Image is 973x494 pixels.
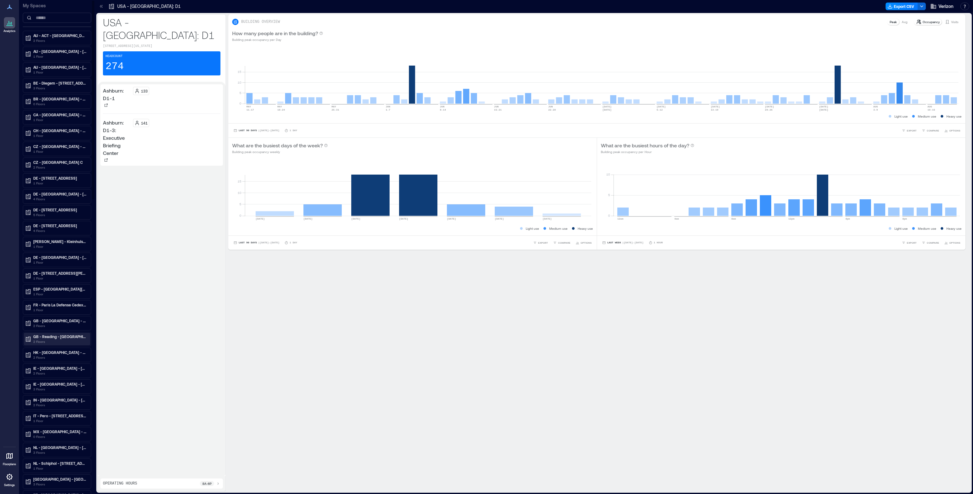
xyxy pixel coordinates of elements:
a: Analytics [2,15,17,35]
p: BE - Diegem - [STREET_ADDRESS] [33,80,86,86]
p: DE - [STREET_ADDRESS] [33,207,86,212]
text: 15-21 [494,108,502,111]
text: 13-19 [711,108,718,111]
p: 1 Floor [33,117,86,122]
p: Medium use [918,226,936,231]
p: [GEOGRAPHIC_DATA] - [GEOGRAPHIC_DATA] - [GEOGRAPHIC_DATA] [33,477,86,482]
text: 4pm [845,217,850,220]
p: 141 [141,120,148,125]
p: Ashburn: D1-3: Executive Briefing Center [103,119,130,157]
tspan: 0 [239,101,241,105]
p: 2 Floors [33,371,86,376]
text: 11-17 [246,108,254,111]
p: How many people are in the building? [232,29,318,37]
p: 274 [105,60,124,73]
p: Ashburn: D1-1 [103,87,130,102]
p: Peak [890,19,897,24]
p: 3 Floors [33,387,86,392]
p: Analytics [3,29,16,33]
p: IE - [GEOGRAPHIC_DATA] - [GEOGRAPHIC_DATA] [33,366,86,371]
p: ESP - [GEOGRAPHIC_DATA][PERSON_NAME] de la Condesa [33,286,86,292]
text: 8am [731,217,736,220]
tspan: 10 [238,80,241,84]
p: Light use [894,226,908,231]
p: MX - [GEOGRAPHIC_DATA] - [PERSON_NAME] I [33,429,86,434]
text: 20-26 [765,108,773,111]
text: 18-24 [277,108,285,111]
span: Verizon [938,3,953,10]
a: Settings [2,469,17,489]
p: Light use [526,226,539,231]
button: COMPARE [920,127,940,134]
text: [DATE] [602,105,612,108]
p: Visits [951,19,958,24]
p: Building peak occupancy per Day [232,37,323,42]
text: 22-28 [548,108,556,111]
span: COMPARE [927,129,939,132]
p: Light use [894,114,908,119]
p: 1 Floor [33,292,86,297]
p: 3 Floors [33,450,86,455]
button: OPTIONS [943,127,962,134]
text: 8-14 [440,108,446,111]
p: NL - Schiphol - [STREET_ADDRESS] (NAP) [33,461,86,466]
p: IN - [GEOGRAPHIC_DATA] - [GEOGRAPHIC_DATA] Citius [33,397,86,402]
p: 5 Floors [33,212,86,217]
p: 1 Hour [654,241,663,245]
text: [DATE] [351,217,360,220]
tspan: 5 [239,202,241,206]
tspan: 5 [608,193,610,197]
span: COMPARE [927,241,939,245]
p: DE - [STREET_ADDRESS][PERSON_NAME] + 54 [33,271,86,276]
p: AU - [GEOGRAPHIC_DATA] - [GEOGRAPHIC_DATA] - [STREET_ADDRESS] [33,49,86,54]
p: 1 Floor [33,276,86,281]
p: IE - [GEOGRAPHIC_DATA] - [GEOGRAPHIC_DATA] [33,382,86,387]
p: Avg [902,19,907,24]
p: Heavy use [946,114,962,119]
p: BUILDING OVERVIEW [241,19,280,24]
p: CZ - [GEOGRAPHIC_DATA] C [33,160,86,165]
p: Operating Hours [103,481,137,486]
button: COMPARE [552,240,572,246]
p: 1 Floor [33,149,86,154]
text: [DATE] [657,105,666,108]
p: Medium use [918,114,936,119]
text: [DATE] [447,217,456,220]
tspan: 15 [238,179,241,183]
text: [DATE] [399,217,408,220]
p: What are the busiest hours of the day? [601,142,689,149]
p: 2 Floors [33,165,86,170]
p: Headcount [105,54,123,59]
text: [DATE] [256,217,265,220]
p: GB - [GEOGRAPHIC_DATA] - 58-71 High Holborn [33,318,86,323]
text: [DATE] [819,108,829,111]
p: AU - ACT - [GEOGRAPHIC_DATA] - [STREET_ADDRESS] [33,33,86,38]
p: 4 Floors [33,228,86,233]
span: OPTIONS [949,129,960,132]
p: Building peak occupancy weekly [232,149,328,154]
button: OPTIONS [574,240,593,246]
p: 1 Floor [33,70,86,75]
p: DE - [GEOGRAPHIC_DATA] - [STREET_ADDRESS] [33,255,86,260]
button: Last Week |[DATE]-[DATE] [601,240,645,246]
text: MAY [332,105,336,108]
text: 8pm [902,217,907,220]
p: 1 Floor [33,133,86,138]
p: Medium use [549,226,568,231]
p: GB - Reading - [GEOGRAPHIC_DATA] Rd [33,334,86,339]
p: Building peak occupancy per Hour [601,149,694,154]
button: EXPORT [532,240,549,246]
p: NL - [GEOGRAPHIC_DATA] - [STREET_ADDRESS] [33,445,86,450]
p: IT - Pero - [STREET_ADDRESS][PERSON_NAME] [33,413,86,418]
button: EXPORT [900,127,918,134]
p: BR - [GEOGRAPHIC_DATA] - [PERSON_NAME] [GEOGRAPHIC_DATA] 4300 [33,96,86,101]
tspan: 0 [239,214,241,217]
tspan: 10 [238,191,241,195]
p: USA - [GEOGRAPHIC_DATA]: D1 [103,16,220,41]
span: EXPORT [907,129,917,132]
p: 2 Floors [33,355,86,360]
text: 4am [674,217,679,220]
p: AU - [GEOGRAPHIC_DATA] - [GEOGRAPHIC_DATA] - [STREET_ADDRESS] [33,65,86,70]
p: 1 Floor [33,54,86,59]
p: 0 Floors [33,434,86,439]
